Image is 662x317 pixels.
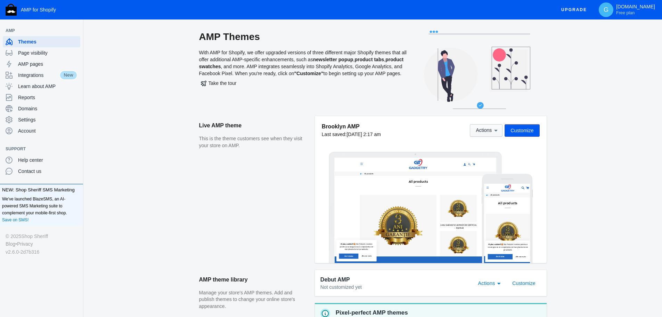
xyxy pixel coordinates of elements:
[6,240,77,248] div: •
[3,47,80,58] a: Page visibility
[322,131,381,138] div: Last saved:
[470,124,502,137] button: Actions
[39,3,101,25] a: image
[18,105,77,112] span: Domains
[18,157,77,164] span: Help center
[12,109,127,178] img: 3 ANI GARANTIE ASPIRATOR
[476,128,492,133] span: Actions
[199,31,408,116] div: With AMP for Shopify, we offer upgraded versions of three different major Shopify themes that all...
[6,27,71,34] span: AMP
[357,205,379,212] span: 34,99 lei
[354,57,384,62] b: product tabs
[199,77,238,89] button: Take the tour
[199,31,408,43] h2: AMP Themes
[3,81,80,92] a: Learn about AMP
[346,132,381,137] span: [DATE] 2:17 am
[18,38,77,45] span: Themes
[18,61,77,68] span: AMP pages
[87,45,115,53] span: All products
[199,135,308,149] p: This is the theme customers see when they visit your store on AMP.
[17,240,33,248] a: Privacy
[3,103,80,114] a: Domains
[3,36,80,47] a: Themes
[350,205,354,212] span: —
[6,232,77,240] div: © 2025
[478,280,495,286] span: Actions
[6,4,17,16] img: Shop Sheriff Logo
[5,89,134,197] a: 3 ANI GARANTIE ASPIRATOR
[320,284,470,291] div: Not customized yet
[74,110,300,291] a: 3 ANI GARANTIE ASPIRATOR
[310,217,418,297] a: 3 ANI GARANTIE COS SMART
[512,280,535,286] span: Customize
[556,3,592,16] button: Upgrade
[5,52,134,64] h1: All products
[6,145,71,152] span: Support
[478,278,504,287] mat-select: Actions
[19,297,464,307] span: Spre [DOMAIN_NAME]
[6,248,77,256] div: v2.6.0-2d7b316
[6,240,15,248] a: Blog
[627,282,654,309] iframe: Drift Widget Chat Controller
[616,4,655,16] p: [DOMAIN_NAME]
[82,45,84,53] span: ›
[3,114,80,125] a: Settings
[505,124,539,137] button: Customize
[214,5,277,37] img: image
[3,166,80,177] a: Contact us
[199,290,308,310] p: Manage your store's AMP themes. Add and publish themes to change your online store's appearance.
[322,123,381,130] h5: Brooklyn AMP
[313,57,353,62] b: newsletter popup
[71,29,82,32] button: Add a sales channel
[18,31,46,39] span: All products
[21,7,56,13] span: AMP for Shopify
[3,125,80,136] a: Account
[18,168,77,175] span: Contact us
[603,6,610,13] span: G
[18,94,77,101] span: Reports
[18,127,77,134] span: Account
[336,309,541,317] p: Pixel-perfect AMP themes
[317,122,411,179] img: 3 ANI GARANTIE ASPIRATOR VERTICAL
[74,66,418,78] h1: All products
[507,280,541,285] a: Customize
[74,291,300,310] a: 3 ANI GARANTIE ASPIRATOR — 29,99 lei
[329,152,502,263] img: Laptop frame
[507,277,541,290] button: Customize
[81,137,293,265] img: 3 ANI GARANTIE ASPIRATOR
[18,72,59,79] span: Integrations
[482,174,533,263] img: Mobile frame
[616,10,635,16] span: Free plan
[310,196,418,203] span: 3 ANI GARANTIE ASPIRATOR VERTICAL
[317,229,411,286] img: 3 ANI GARANTIE COS SMART
[510,128,533,133] span: Customize
[14,31,15,39] span: ›
[3,58,80,70] a: AMP pages
[294,71,323,76] b: "Customize"
[18,49,77,56] span: Page visibility
[310,110,418,190] a: 3 ANI GARANTIE ASPIRATOR VERTICAL
[18,116,77,123] span: Settings
[71,148,82,150] button: Add a sales channel
[199,270,308,290] h2: AMP theme library
[201,80,237,86] span: Take the tour
[561,3,587,16] span: Upgrade
[310,190,418,217] a: 3 ANI GARANTIE ASPIRATOR VERTICAL — 34,99 lei
[3,92,80,103] a: Reports
[18,83,77,90] span: Learn about AMP
[47,3,92,25] img: image
[199,116,308,135] h2: Live AMP theme
[3,70,80,81] a: IntegrationsNew
[320,276,350,284] span: Debut AMP
[59,70,77,80] span: New
[21,232,48,240] a: Shop Sheriff
[2,216,29,223] a: Save on SMS!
